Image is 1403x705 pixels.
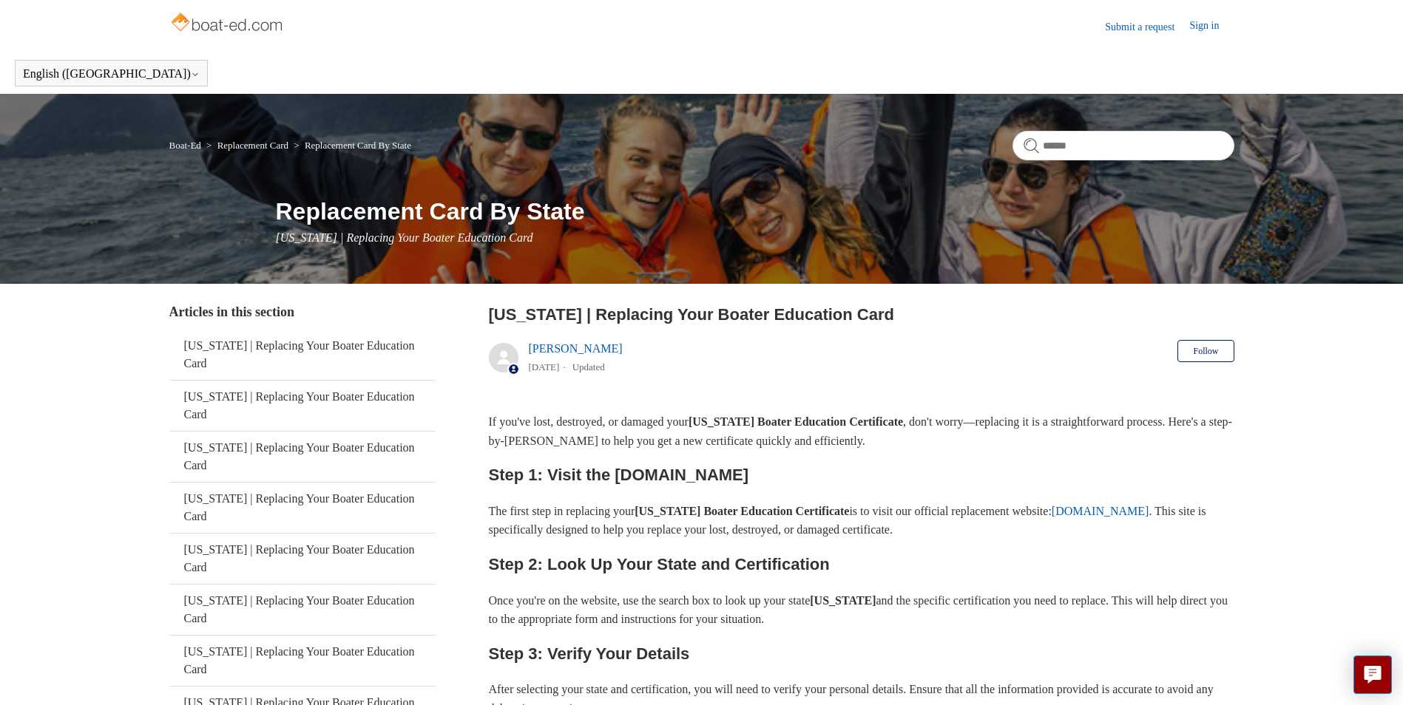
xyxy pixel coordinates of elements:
[1012,131,1234,160] input: Search
[276,231,533,244] span: [US_STATE] | Replacing Your Boater Education Card
[169,381,436,431] a: [US_STATE] | Replacing Your Boater Education Card
[489,551,1234,577] h2: Step 2: Look Up Your State and Certification
[635,505,849,517] strong: [US_STATE] Boater Education Certificate
[489,641,1234,667] h2: Step 3: Verify Your Details
[572,361,605,372] li: Updated
[489,502,1234,539] p: The first step in replacing your is to visit our official replacement website: . This site is spe...
[217,140,288,151] a: Replacement Card
[169,483,436,533] a: [US_STATE] | Replacing Your Boater Education Card
[1052,505,1149,517] a: [DOMAIN_NAME]
[1353,655,1392,694] button: Live chat
[203,140,291,151] li: Replacement Card
[169,585,436,635] a: [US_STATE] | Replacing Your Boater Education Card
[810,594,876,607] strong: [US_STATE]
[291,140,411,151] li: Replacement Card By State
[529,342,623,355] a: [PERSON_NAME]
[489,302,1234,327] h2: Minnesota | Replacing Your Boater Education Card
[489,462,1234,488] h2: Step 1: Visit the [DOMAIN_NAME]
[1177,340,1234,362] button: Follow Article
[1105,19,1189,35] a: Submit a request
[489,412,1234,450] p: If you've lost, destroyed, or damaged your , don't worry—replacing it is a straightforward proces...
[489,591,1234,629] p: Once you're on the website, use the search box to look up your state and the specific certificati...
[169,636,436,686] a: [US_STATE] | Replacing Your Boater Education Card
[169,534,436,584] a: [US_STATE] | Replacing Your Boater Education Card
[529,361,560,372] time: 05/22/2024, 09:38
[1189,18,1234,35] a: Sign in
[169,330,436,380] a: [US_STATE] | Replacing Your Boater Education Card
[169,9,287,38] img: Boat-Ed Help Center home page
[169,140,204,151] li: Boat-Ed
[23,67,200,81] button: English ([GEOGRAPHIC_DATA])
[169,432,436,482] a: [US_STATE] | Replacing Your Boater Education Card
[276,194,1234,229] h1: Replacement Card By State
[169,304,294,319] span: Articles in this section
[305,140,411,151] a: Replacement Card By State
[169,140,201,151] a: Boat-Ed
[689,415,903,428] strong: [US_STATE] Boater Education Certificate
